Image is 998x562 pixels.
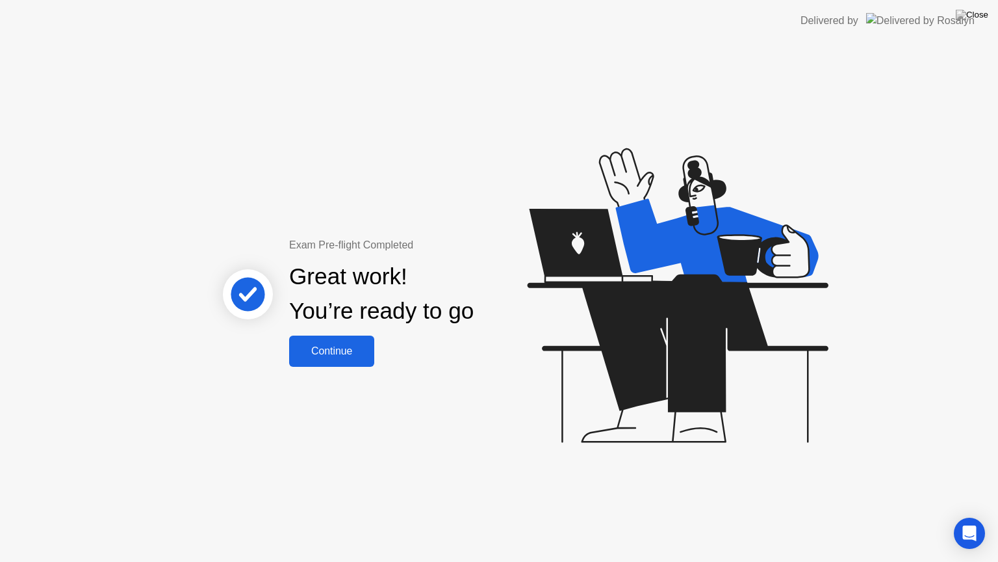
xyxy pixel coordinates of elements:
[289,336,374,367] button: Continue
[866,13,975,28] img: Delivered by Rosalyn
[800,13,858,29] div: Delivered by
[293,345,370,357] div: Continue
[289,237,557,253] div: Exam Pre-flight Completed
[956,10,988,20] img: Close
[289,260,474,328] div: Great work! You’re ready to go
[954,518,985,549] div: Open Intercom Messenger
